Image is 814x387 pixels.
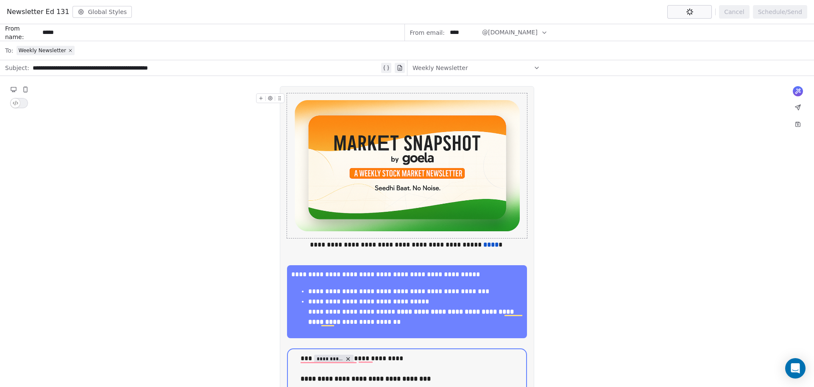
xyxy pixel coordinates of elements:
[719,5,749,19] button: Cancel
[5,24,39,41] span: From name:
[410,28,445,37] span: From email:
[7,7,69,17] span: Newsletter Ed 131
[5,64,29,75] span: Subject:
[18,47,66,54] span: Weekly Newsletter
[753,5,807,19] button: Schedule/Send
[785,358,806,379] div: Open Intercom Messenger
[5,46,13,55] span: To:
[413,64,468,72] span: Weekly Newsletter
[72,6,132,18] button: Global Styles
[482,28,538,37] span: @[DOMAIN_NAME]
